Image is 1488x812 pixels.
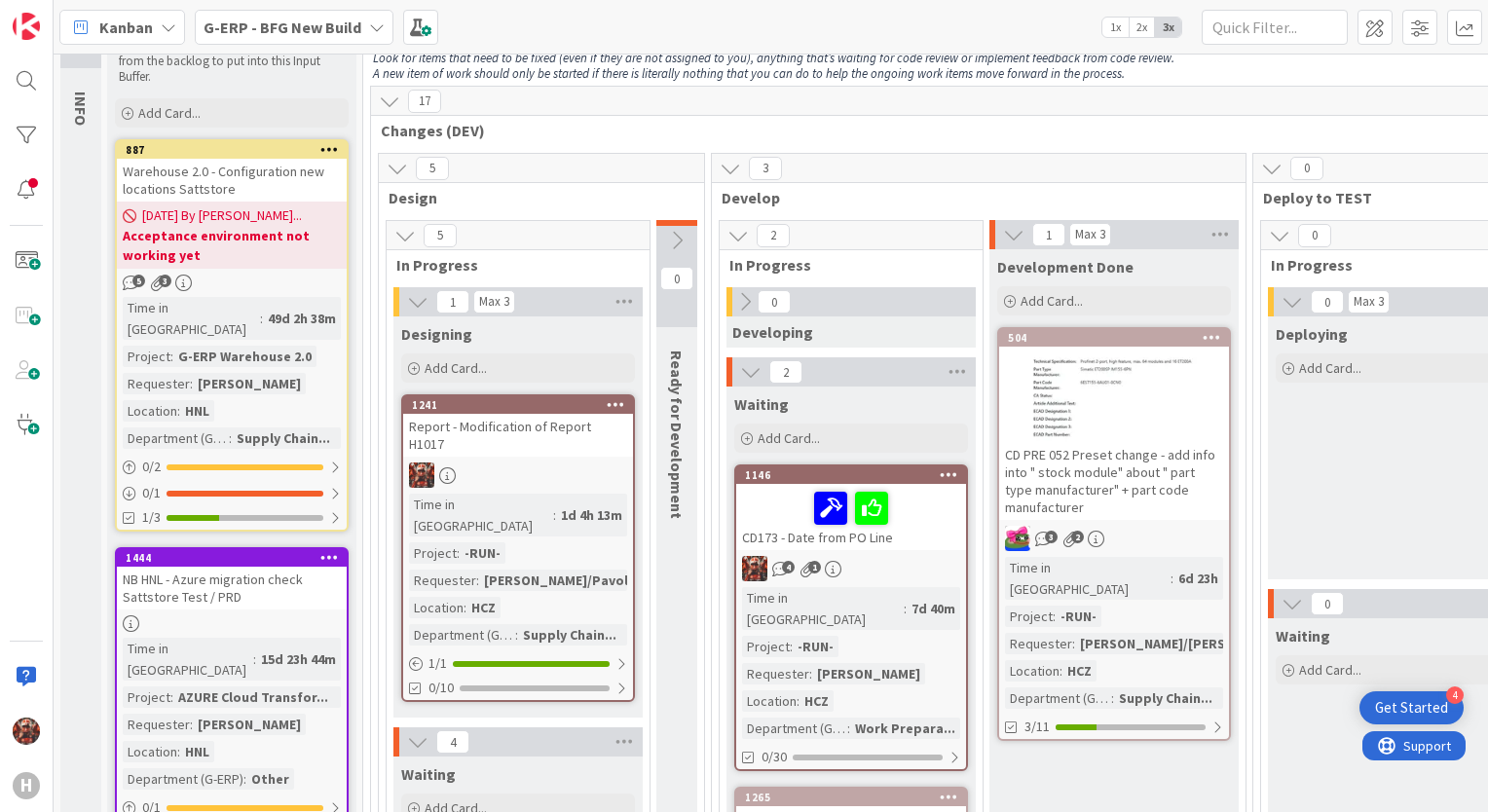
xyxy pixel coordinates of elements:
div: 0/2 [117,455,347,479]
input: Quick Filter... [1202,10,1348,45]
span: : [847,718,850,739]
div: Location [1005,660,1060,682]
span: : [476,570,479,591]
span: Deploying [1276,324,1348,344]
img: JK [409,462,434,488]
div: Work Prepara... [850,718,960,739]
div: Department (G-ERP) [123,427,229,449]
span: : [177,400,180,422]
div: Get Started [1375,698,1448,718]
div: Department (G-ERP) [1005,687,1111,709]
div: Location [123,400,177,422]
img: JK [742,556,767,581]
span: : [1111,687,1114,709]
span: 1 [436,290,469,314]
img: JK [13,718,40,745]
div: Supply Chain... [232,427,335,449]
span: : [1060,660,1062,682]
em: A new item of work should only be started if there is literally nothing that you can do to help t... [373,65,1125,82]
span: : [1171,568,1173,589]
div: Time in [GEOGRAPHIC_DATA] [1005,557,1171,600]
img: JK [1005,526,1030,551]
span: Ready for Development [667,351,687,519]
span: 17 [408,90,441,113]
div: 887Warehouse 2.0 - Configuration new locations Sattstore [117,141,347,202]
div: 1241 [412,398,633,412]
span: : [177,741,180,762]
span: 2 [1071,531,1084,543]
em: Look for items that need to be fixed (even if they are not assigned to you), anything that’s wait... [373,50,1174,66]
div: 15d 23h 44m [256,648,341,670]
span: : [170,686,173,708]
span: : [809,663,812,684]
div: HCZ [800,690,834,712]
span: 0 [1290,157,1323,180]
span: 2 [757,224,790,247]
span: Add Card... [1299,661,1361,679]
div: Warehouse 2.0 - Configuration new locations Sattstore [117,159,347,202]
div: Open Get Started checklist, remaining modules: 4 [1359,691,1464,724]
div: 504CD PRE 052 Preset change - add info into " stock module" about " part type manufacturer" + par... [999,329,1229,520]
span: Developing [732,322,813,342]
div: 4 [1446,686,1464,704]
span: 5 [416,157,449,180]
div: Time in [GEOGRAPHIC_DATA] [123,638,253,681]
span: In Progress [729,255,958,275]
span: Develop [722,188,1221,207]
div: G-ERP Warehouse 2.0 [173,346,316,367]
div: Department (G-ERP) [123,768,243,790]
div: Project [409,542,457,564]
div: 1146 [736,466,966,484]
div: -RUN- [460,542,505,564]
div: Max 3 [1354,297,1384,307]
span: 3/11 [1024,717,1050,737]
div: HNL [180,741,214,762]
span: : [253,648,256,670]
div: 1444NB HNL - Azure migration check Sattstore Test / PRD [117,549,347,609]
span: : [190,373,193,394]
div: 49d 2h 38m [263,308,341,329]
span: 3 [749,157,782,180]
div: [PERSON_NAME]/Pavol... [479,570,645,591]
div: NB HNL - Azure migration check Sattstore Test / PRD [117,567,347,609]
div: [PERSON_NAME] [812,663,925,684]
div: Requester [1005,633,1072,654]
span: : [904,598,907,619]
a: 1146CD173 - Date from PO LineJKTime in [GEOGRAPHIC_DATA]:7d 40mProject:-RUN-Requester:[PERSON_NAM... [734,464,968,771]
div: 1241Report - Modification of Report H1017 [403,396,633,457]
div: 887 [126,143,347,157]
a: 504CD PRE 052 Preset change - add info into " stock module" about " part type manufacturer" + par... [997,327,1231,741]
div: [PERSON_NAME] [193,373,306,394]
div: Project [123,346,170,367]
span: 3x [1155,18,1181,37]
div: Requester [123,373,190,394]
div: AZURE Cloud Transfor... [173,686,333,708]
div: JK [403,462,633,488]
span: 0 [1311,592,1344,615]
div: Time in [GEOGRAPHIC_DATA] [123,297,260,340]
span: Waiting [401,764,456,784]
span: : [553,504,556,526]
span: [DATE] By [PERSON_NAME]... [142,205,302,226]
img: Visit kanbanzone.com [13,13,40,40]
span: 2x [1129,18,1155,37]
div: Requester [409,570,476,591]
div: -RUN- [1056,606,1101,627]
span: : [790,636,793,657]
div: H [13,772,40,799]
div: 0/1 [117,481,347,505]
div: HCZ [1062,660,1097,682]
div: [PERSON_NAME]/[PERSON_NAME]... [1075,633,1308,654]
span: : [243,768,246,790]
span: 1 [1032,223,1065,246]
span: : [464,597,466,618]
div: Project [123,686,170,708]
b: G-ERP - BFG New Build [204,18,361,37]
div: JK [736,556,966,581]
div: 887 [117,141,347,159]
span: Development Done [997,257,1134,277]
div: Department (G-ERP) [409,624,515,646]
div: 7d 40m [907,598,960,619]
div: Time in [GEOGRAPHIC_DATA] [409,494,553,536]
div: HCZ [466,597,501,618]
